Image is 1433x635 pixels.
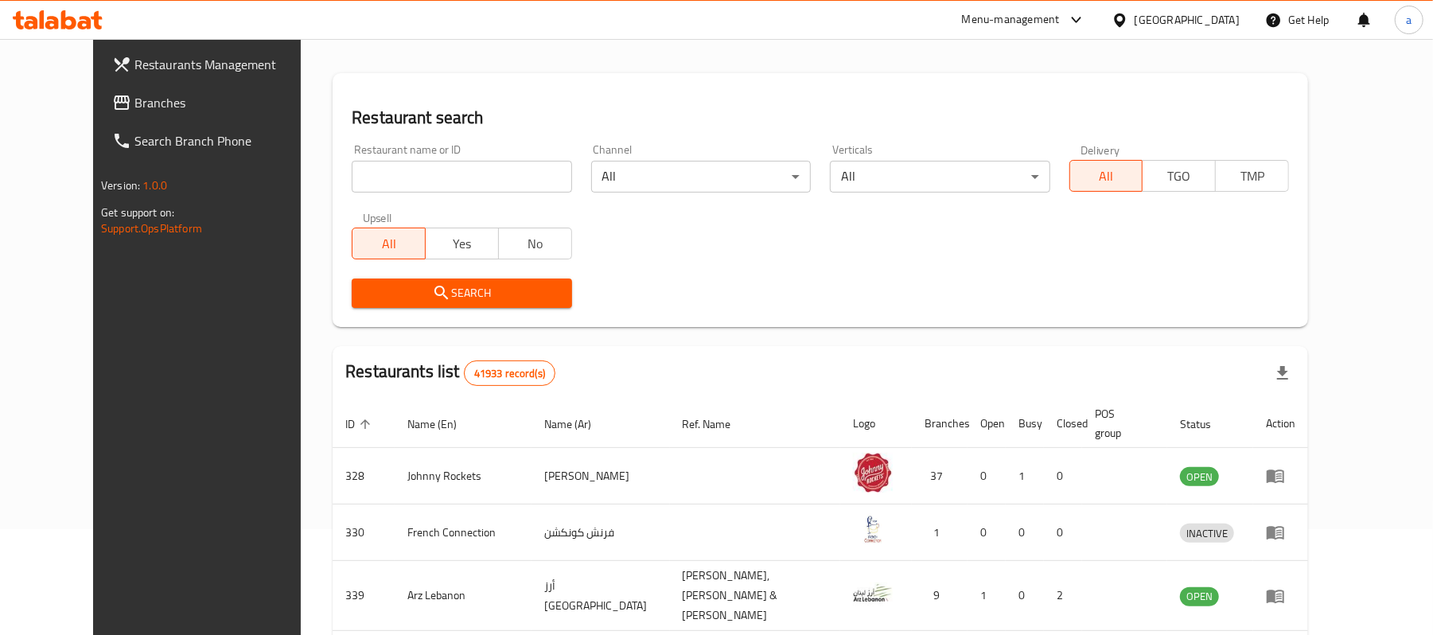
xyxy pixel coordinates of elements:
[1180,524,1234,543] div: INACTIVE
[345,360,555,386] h2: Restaurants list
[1081,144,1120,155] label: Delivery
[853,509,893,549] img: French Connection
[912,399,968,448] th: Branches
[134,55,320,74] span: Restaurants Management
[359,232,419,255] span: All
[1180,524,1234,543] span: INACTIVE
[432,232,493,255] span: Yes
[395,504,532,561] td: French Connection
[101,202,174,223] span: Get support on:
[465,366,555,381] span: 41933 record(s)
[1180,467,1219,486] div: OPEN
[912,504,968,561] td: 1
[333,16,489,41] h2: Menu management
[1044,504,1082,561] td: 0
[1406,11,1412,29] span: a
[1095,404,1148,442] span: POS group
[968,561,1006,631] td: 1
[968,448,1006,504] td: 0
[1077,165,1137,188] span: All
[363,212,392,223] label: Upsell
[1006,504,1044,561] td: 0
[364,283,559,303] span: Search
[1222,165,1283,188] span: TMP
[1253,399,1308,448] th: Action
[853,573,893,613] img: Arz Lebanon
[352,161,571,193] input: Search for restaurant name or ID..
[142,175,167,196] span: 1.0.0
[962,10,1060,29] div: Menu-management
[532,504,670,561] td: فرنش كونكشن
[853,453,893,493] img: Johnny Rockets
[1044,399,1082,448] th: Closed
[134,93,320,112] span: Branches
[425,228,499,259] button: Yes
[830,161,1049,193] div: All
[1180,587,1219,606] span: OPEN
[333,504,395,561] td: 330
[1266,523,1295,542] div: Menu
[968,399,1006,448] th: Open
[1069,160,1143,192] button: All
[670,561,841,631] td: [PERSON_NAME],[PERSON_NAME] & [PERSON_NAME]
[101,218,202,239] a: Support.OpsPlatform
[1149,165,1209,188] span: TGO
[532,561,670,631] td: أرز [GEOGRAPHIC_DATA]
[1266,586,1295,606] div: Menu
[352,106,1289,130] h2: Restaurant search
[683,415,752,434] span: Ref. Name
[333,448,395,504] td: 328
[1135,11,1240,29] div: [GEOGRAPHIC_DATA]
[134,131,320,150] span: Search Branch Phone
[968,504,1006,561] td: 0
[1006,448,1044,504] td: 1
[912,448,968,504] td: 37
[1215,160,1289,192] button: TMP
[464,360,555,386] div: Total records count
[395,561,532,631] td: Arz Lebanon
[352,279,571,308] button: Search
[395,448,532,504] td: Johnny Rockets
[407,415,477,434] span: Name (En)
[345,415,376,434] span: ID
[1180,415,1232,434] span: Status
[1142,160,1216,192] button: TGO
[99,122,333,160] a: Search Branch Phone
[99,84,333,122] a: Branches
[99,45,333,84] a: Restaurants Management
[1266,466,1295,485] div: Menu
[544,415,612,434] span: Name (Ar)
[1006,399,1044,448] th: Busy
[532,448,670,504] td: [PERSON_NAME]
[1044,561,1082,631] td: 2
[1264,354,1302,392] div: Export file
[1006,561,1044,631] td: 0
[1180,468,1219,486] span: OPEN
[352,228,426,259] button: All
[912,561,968,631] td: 9
[101,175,140,196] span: Version:
[591,161,811,193] div: All
[840,399,912,448] th: Logo
[505,232,566,255] span: No
[1044,448,1082,504] td: 0
[333,561,395,631] td: 339
[1180,587,1219,606] div: OPEN
[498,228,572,259] button: No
